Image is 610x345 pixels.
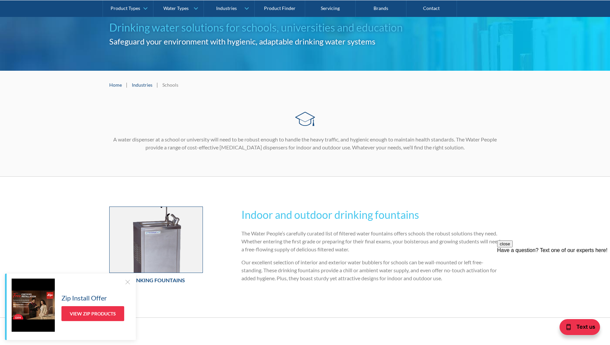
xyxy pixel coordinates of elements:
[163,5,189,11] div: Water Types
[61,293,107,303] h5: Zip Install Offer
[109,36,501,47] h2: Safeguard your environment with hygienic, adaptable drinking water systems
[109,276,203,284] h6: Drinking Fountains
[109,20,501,36] h1: Drinking water solutions for schools, universities and education
[241,229,501,253] p: The Water People’s carefully curated list of filtered water fountains offers schools the robust s...
[162,81,178,88] div: Schools
[125,81,129,89] div: |
[12,279,55,332] img: Zip Install Offer
[497,240,610,320] iframe: podium webchat widget prompt
[109,81,122,88] a: Home
[544,312,610,345] iframe: podium webchat widget bubble
[109,207,203,288] a: Drinking FountainsDrinking Fountains
[111,5,140,11] div: Product Types
[241,258,501,282] p: Our excellent selection of interior and exterior water bubblers for schools can be wall-mounted o...
[109,135,501,151] p: A water dispenser at a school or university will need to be robust enough to handle the heavy tra...
[241,207,501,223] h2: Indoor and outdoor drinking fountains
[110,207,203,273] img: Drinking Fountains
[156,81,159,89] div: |
[61,306,124,321] a: View Zip Products
[132,81,152,88] a: Industries
[216,5,237,11] div: Industries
